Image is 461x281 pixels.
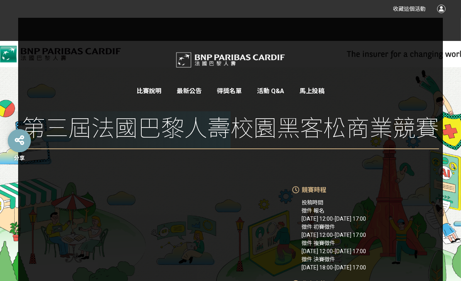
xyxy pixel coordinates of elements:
span: 競賽時程 [302,186,326,194]
span: - [333,264,335,271]
span: [DATE] 12:00 [302,216,333,222]
span: [DATE] 17:00 [335,248,366,254]
a: 比賽說明 [137,87,161,95]
img: Cardif InsurHack 第三屆法國巴黎人壽校園黑客松商業競賽 [173,49,288,71]
span: [DATE] 12:00 [302,232,333,238]
img: icon-time.6ee9db6.png [292,186,299,193]
span: 徵件 初賽徵件 [302,224,335,230]
span: [DATE] 17:00 [335,264,366,271]
a: 最新公告 [177,87,202,95]
span: - [333,232,335,238]
a: 活動 Q&A [257,87,284,95]
span: 第三屆法國巴黎人壽校園黑客松商業競賽 [22,111,439,149]
span: 徵件 報名 [302,208,324,214]
span: 分享 [14,155,25,161]
span: 徵件 複賽徵件 [302,240,335,246]
span: - [333,216,335,222]
span: - [333,248,335,254]
span: 馬上投稿 [300,87,324,95]
span: 收藏這個活動 [393,6,425,12]
span: [DATE] 12:00 [302,248,333,254]
span: [DATE] 17:00 [335,216,366,222]
span: [DATE] 18:00 [302,264,333,271]
span: 投稿時間 [302,199,323,206]
span: [DATE] 17:00 [335,232,366,238]
a: 得獎名單 [217,87,242,95]
span: 徵件 決賽徵件 [302,256,335,262]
